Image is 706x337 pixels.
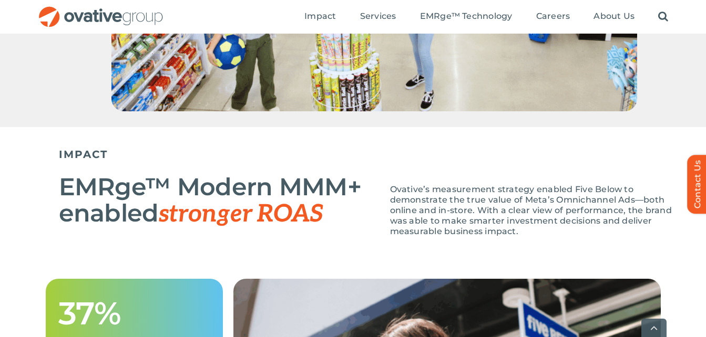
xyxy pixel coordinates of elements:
span: stronger ROAS [159,199,323,229]
a: Careers [536,11,570,23]
h5: IMPACT [59,148,690,161]
span: EMRge™ Technology [420,11,513,22]
a: EMRge™ Technology [420,11,513,23]
a: OG_Full_horizontal_RGB [38,5,164,15]
a: Search [658,11,668,23]
span: About Us [594,11,635,22]
span: Services [360,11,396,22]
h1: 37% [58,297,210,330]
a: Services [360,11,396,23]
span: Ovative’s measurement strategy enabled Five Below to demonstrate the true value of Meta’s Omnicha... [390,184,672,236]
span: Impact [304,11,336,22]
a: Impact [304,11,336,23]
a: About Us [594,11,635,23]
span: Careers [536,11,570,22]
h2: EMRge™ Modern MMM+ enabled [59,174,374,227]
